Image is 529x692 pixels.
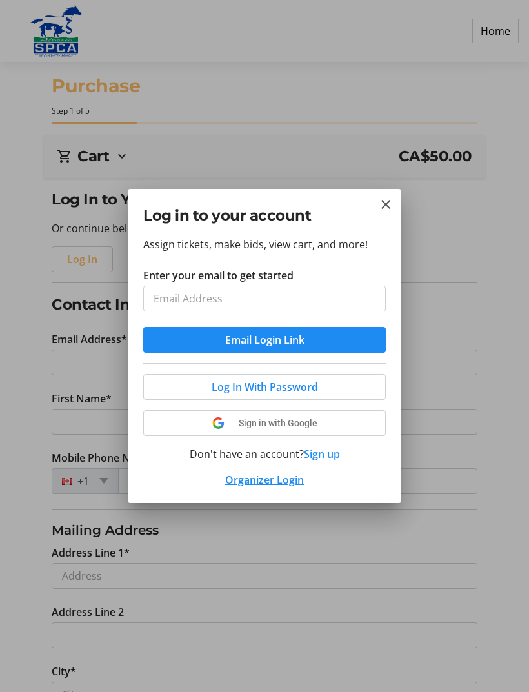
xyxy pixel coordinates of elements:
div: Don't have an account? [143,446,386,462]
span: Log In With Password [212,379,318,395]
a: Organizer Login [225,473,304,487]
span: Sign in with Google [239,418,317,428]
button: Sign in with Google [143,410,386,436]
button: Close [378,197,394,212]
button: Log In With Password [143,374,386,400]
h2: Log in to your account [143,204,386,226]
button: Email Login Link [143,327,386,353]
span: Email Login Link [225,332,304,348]
button: Sign up [304,446,340,462]
p: Assign tickets, make bids, view cart, and more! [143,237,386,252]
label: Enter your email to get started [143,268,294,283]
input: Email Address [143,286,386,311]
